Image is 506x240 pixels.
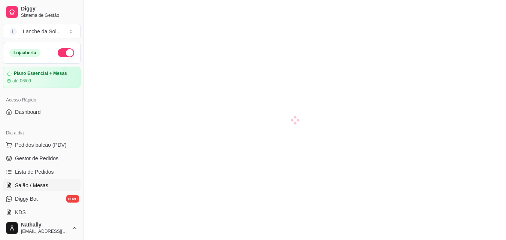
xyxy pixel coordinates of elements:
span: Sistema de Gestão [21,12,78,18]
span: L [9,28,17,35]
button: Nathally[EMAIL_ADDRESS][DOMAIN_NAME] [3,219,81,237]
div: Dia a dia [3,127,81,139]
article: Plano Essencial + Mesas [14,71,67,76]
button: Pedidos balcão (PDV) [3,139,81,151]
div: Lanche da Sol ... [23,28,61,35]
a: Plano Essencial + Mesasaté 06/09 [3,67,81,88]
span: KDS [15,209,26,216]
a: Dashboard [3,106,81,118]
a: Gestor de Pedidos [3,152,81,164]
span: Diggy [21,6,78,12]
span: Pedidos balcão (PDV) [15,141,67,149]
button: Alterar Status [58,48,74,57]
a: KDS [3,206,81,218]
article: até 06/09 [12,78,31,84]
span: Diggy Bot [15,195,38,203]
a: Salão / Mesas [3,179,81,191]
a: Lista de Pedidos [3,166,81,178]
span: Nathally [21,222,69,228]
span: Gestor de Pedidos [15,155,58,162]
a: DiggySistema de Gestão [3,3,81,21]
div: Loja aberta [9,49,40,57]
span: Salão / Mesas [15,182,48,189]
button: Select a team [3,24,81,39]
span: Dashboard [15,108,41,116]
span: Lista de Pedidos [15,168,54,176]
a: Diggy Botnovo [3,193,81,205]
span: [EMAIL_ADDRESS][DOMAIN_NAME] [21,228,69,234]
div: Acesso Rápido [3,94,81,106]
